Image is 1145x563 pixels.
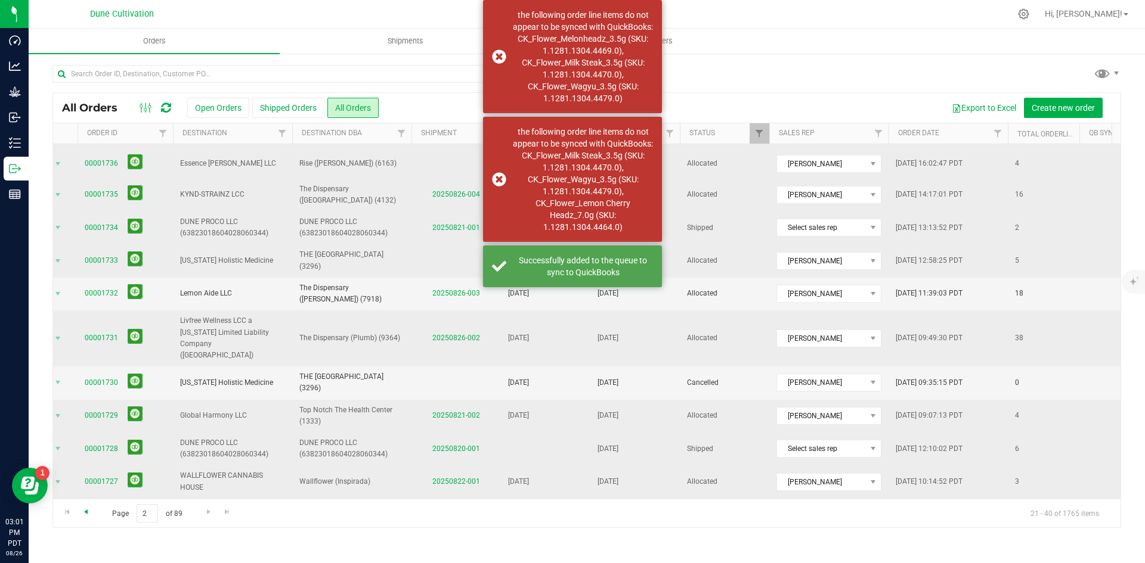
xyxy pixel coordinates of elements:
[896,255,963,266] span: [DATE] 12:58:25 PDT
[1015,255,1019,266] span: 5
[77,504,94,520] a: Go to the previous page
[687,288,762,299] span: Allocated
[51,374,66,391] span: select
[777,440,866,457] span: Select sales rep
[302,129,362,137] a: Destination DBA
[896,288,963,299] span: [DATE] 11:39:03 PDT
[513,126,653,233] div: the following order line items do not appear to be synced with QuickBooks: CK_Flower_Milk Steak_3...
[51,474,66,490] span: select
[299,332,404,344] span: The Dispensary (Plumb) (9364)
[51,253,66,269] span: select
[180,377,285,388] span: [US_STATE] Holistic Medicine
[29,29,280,54] a: Orders
[1021,504,1109,522] span: 21 - 40 of 1765 items
[182,129,227,137] a: Destination
[660,123,680,144] a: Filter
[1015,222,1019,234] span: 2
[62,101,129,114] span: All Orders
[896,158,963,169] span: [DATE] 16:02:47 PDT
[777,408,866,424] span: [PERSON_NAME]
[85,189,118,200] a: 00001735
[508,377,529,388] span: [DATE]
[200,504,217,520] a: Go to the next page
[372,36,440,46] span: Shipments
[85,377,118,388] a: 00001730
[687,476,762,487] span: Allocated
[392,123,411,144] a: Filter
[219,504,236,520] a: Go to the last page
[180,470,285,493] span: WALLFLOWER CANNABIS HOUSE
[1024,98,1103,118] button: Create new order
[51,440,66,457] span: select
[9,111,21,123] inline-svg: Inbound
[898,129,939,137] a: Order Date
[1045,9,1122,18] span: Hi, [PERSON_NAME]!
[896,189,963,200] span: [DATE] 14:17:01 PDT
[9,35,21,46] inline-svg: Dashboard
[687,158,762,169] span: Allocated
[481,123,501,144] a: Filter
[51,155,66,172] span: select
[5,517,23,549] p: 03:01 PM PDT
[777,219,866,236] span: Select sales rep
[12,468,48,503] iframe: Resource center
[432,289,480,297] a: 20250826-003
[777,474,866,490] span: [PERSON_NAME]
[432,411,480,419] a: 20250821-002
[896,377,963,388] span: [DATE] 09:35:15 PDT
[9,163,21,175] inline-svg: Outbound
[299,282,404,305] span: The Dispensary ([PERSON_NAME]) (7918)
[9,86,21,98] inline-svg: Grow
[508,332,529,344] span: [DATE]
[180,255,285,266] span: [US_STATE] Holistic Medicine
[9,188,21,200] inline-svg: Reports
[598,377,618,388] span: [DATE]
[327,98,379,118] button: All Orders
[779,129,815,137] a: Sales Rep
[896,443,963,455] span: [DATE] 12:10:02 PDT
[750,123,769,144] a: Filter
[687,222,762,234] span: Shipped
[988,123,1008,144] a: Filter
[85,255,118,266] a: 00001733
[598,476,618,487] span: [DATE]
[273,123,292,144] a: Filter
[85,443,118,455] a: 00001728
[299,437,404,460] span: DUNE PROCO LLC (63823018604028060344)
[180,437,285,460] span: DUNE PROCO LLC (63823018604028060344)
[180,189,285,200] span: KYND-STRAINZ LCC
[598,332,618,344] span: [DATE]
[187,98,249,118] button: Open Orders
[51,285,66,302] span: select
[1015,410,1019,421] span: 4
[687,332,762,344] span: Allocated
[1015,158,1019,169] span: 4
[102,504,192,522] span: Page of 89
[1016,8,1031,20] div: Manage settings
[598,288,618,299] span: [DATE]
[280,29,531,54] a: Shipments
[1015,288,1023,299] span: 18
[180,288,285,299] span: Lemon Aide LLC
[51,330,66,347] span: select
[1015,332,1023,344] span: 38
[90,9,154,19] span: Dune Cultivation
[85,158,118,169] a: 00001736
[180,315,285,361] span: Livfree Wellness LCC a [US_STATE] Limited Liability Company ([GEOGRAPHIC_DATA])
[1017,130,1082,138] a: Total Orderlines
[1015,377,1019,388] span: 0
[944,98,1024,118] button: Export to Excel
[508,410,529,421] span: [DATE]
[299,476,404,487] span: Wallflower (Inspirada)
[87,129,117,137] a: Order ID
[127,36,182,46] span: Orders
[687,377,762,388] span: Cancelled
[777,253,866,269] span: [PERSON_NAME]
[1089,129,1136,137] a: QB Sync Info
[508,288,529,299] span: [DATE]
[9,60,21,72] inline-svg: Analytics
[85,410,118,421] a: 00001729
[421,129,457,137] a: Shipment
[1015,476,1019,487] span: 3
